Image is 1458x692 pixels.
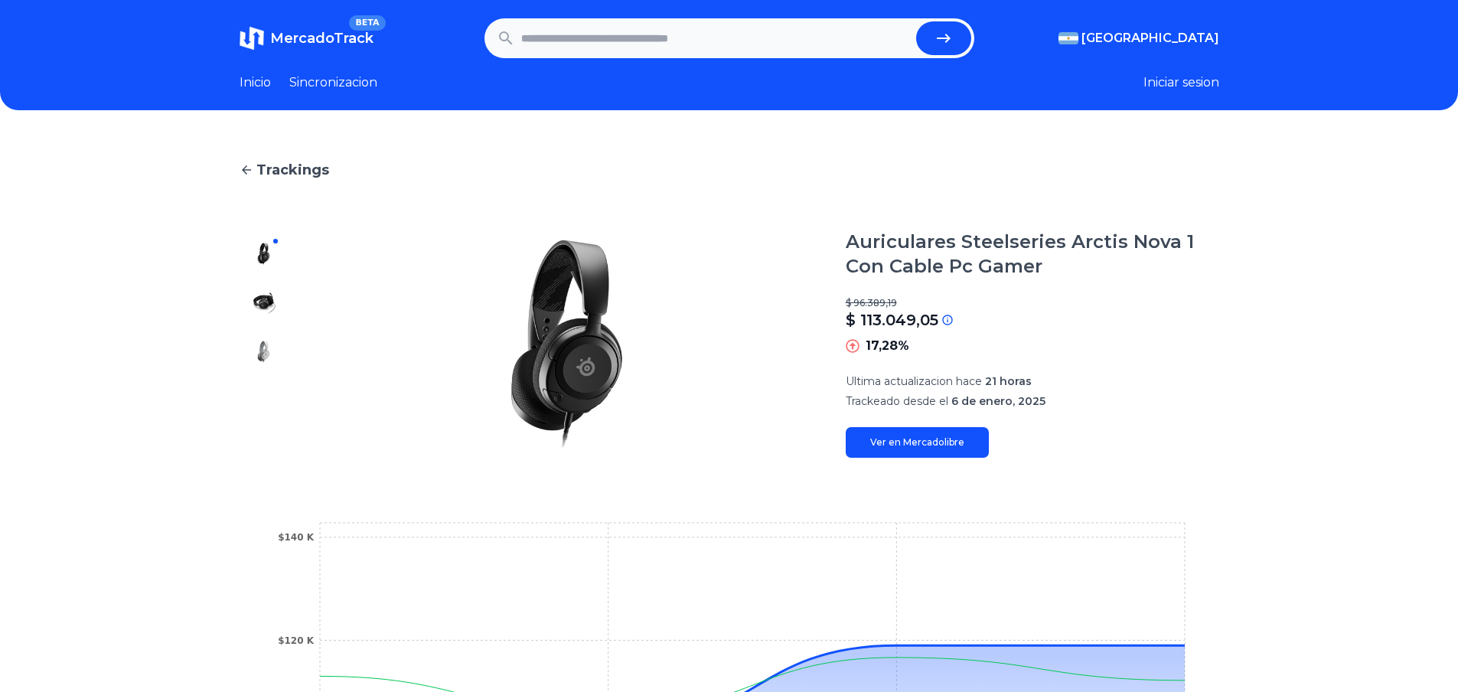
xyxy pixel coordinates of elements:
[846,230,1219,279] h1: Auriculares Steelseries Arctis Nova 1 Con Cable Pc Gamer
[846,374,982,388] span: Ultima actualizacion hace
[270,30,373,47] span: MercadoTrack
[349,15,385,31] span: BETA
[1081,29,1219,47] span: [GEOGRAPHIC_DATA]
[846,297,1219,309] p: $ 96.389,19
[846,394,948,408] span: Trackeado desde el
[240,26,373,51] a: MercadoTrackBETA
[846,309,938,331] p: $ 113.049,05
[1143,73,1219,92] button: Iniciar sesion
[240,159,1219,181] a: Trackings
[252,340,276,364] img: Auriculares Steelseries Arctis Nova 1 Con Cable Pc Gamer
[278,635,315,646] tspan: $120 K
[1058,32,1078,44] img: Argentina
[256,159,329,181] span: Trackings
[252,291,276,315] img: Auriculares Steelseries Arctis Nova 1 Con Cable Pc Gamer
[319,230,815,458] img: Auriculares Steelseries Arctis Nova 1 Con Cable Pc Gamer
[278,532,315,543] tspan: $140 K
[240,73,271,92] a: Inicio
[240,26,264,51] img: MercadoTrack
[846,427,989,458] a: Ver en Mercadolibre
[866,337,909,355] p: 17,28%
[985,374,1032,388] span: 21 horas
[289,73,377,92] a: Sincronizacion
[951,394,1045,408] span: 6 de enero, 2025
[1058,29,1219,47] button: [GEOGRAPHIC_DATA]
[252,242,276,266] img: Auriculares Steelseries Arctis Nova 1 Con Cable Pc Gamer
